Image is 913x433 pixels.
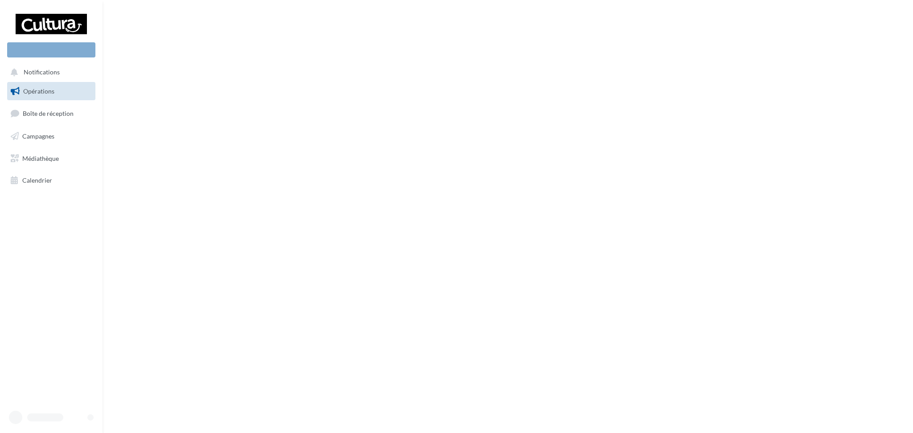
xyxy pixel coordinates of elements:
span: Opérations [23,87,54,95]
a: Campagnes [5,127,97,146]
a: Boîte de réception [5,104,97,123]
a: Médiathèque [5,149,97,168]
span: Médiathèque [22,154,59,162]
span: Campagnes [22,132,54,140]
span: Notifications [24,69,60,76]
span: Calendrier [22,176,52,184]
a: Calendrier [5,171,97,190]
a: Opérations [5,82,97,101]
span: Boîte de réception [23,110,74,117]
div: Nouvelle campagne [7,42,95,57]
